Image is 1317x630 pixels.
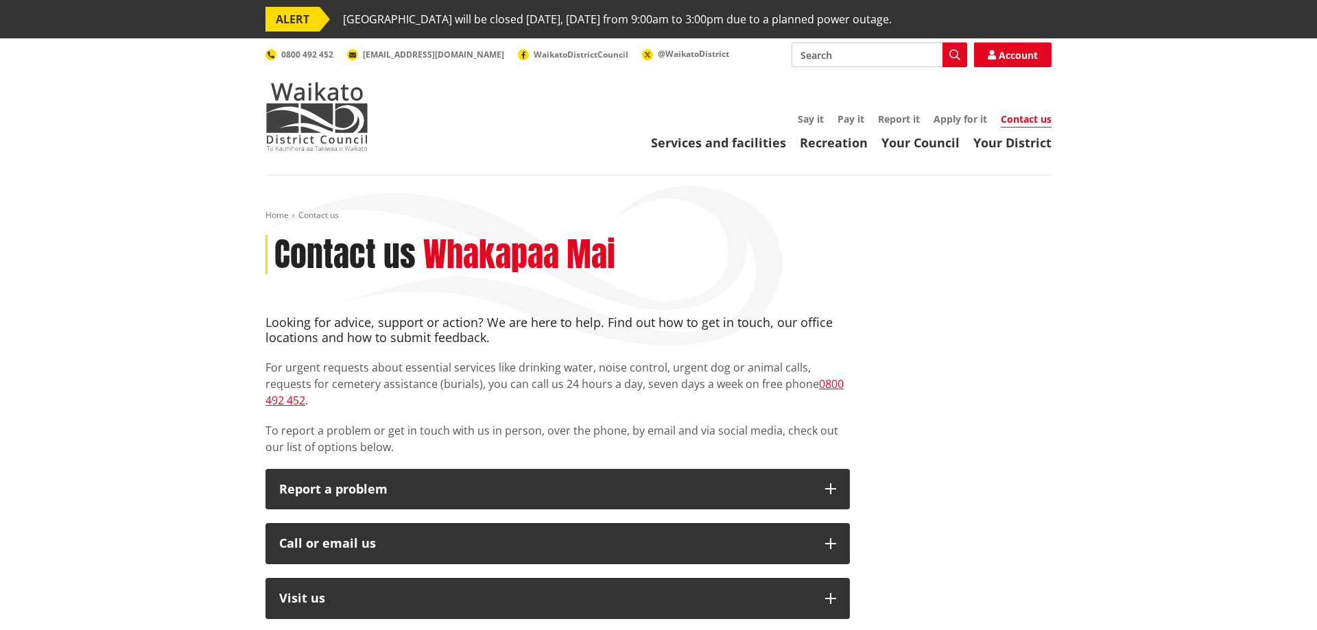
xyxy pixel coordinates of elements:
[792,43,967,67] input: Search input
[265,209,289,221] a: Home
[423,235,615,275] h2: Whakapaa Mai
[838,112,864,125] a: Pay it
[265,210,1052,221] nav: breadcrumb
[281,49,333,60] span: 0800 492 452
[279,537,811,550] div: Call or email us
[658,48,729,60] span: @WaikatoDistrict
[265,315,850,345] h4: Looking for advice, support or action? We are here to help. Find out how to get in touch, our off...
[265,82,368,151] img: Waikato District Council - Te Kaunihera aa Takiwaa o Waikato
[534,49,628,60] span: WaikatoDistrictCouncil
[343,7,892,32] span: [GEOGRAPHIC_DATA] will be closed [DATE], [DATE] from 9:00am to 3:00pm due to a planned power outage.
[265,523,850,564] button: Call or email us
[265,578,850,619] button: Visit us
[265,49,333,60] a: 0800 492 452
[298,209,339,221] span: Contact us
[651,134,786,151] a: Services and facilities
[881,134,960,151] a: Your Council
[934,112,987,125] a: Apply for it
[642,48,729,60] a: @WaikatoDistrict
[347,49,504,60] a: [EMAIL_ADDRESS][DOMAIN_NAME]
[878,112,920,125] a: Report it
[973,134,1052,151] a: Your District
[800,134,868,151] a: Recreation
[265,422,850,455] p: To report a problem or get in touch with us in person, over the phone, by email and via social me...
[518,49,628,60] a: WaikatoDistrictCouncil
[1001,112,1052,128] a: Contact us
[265,376,844,408] a: 0800 492 452
[279,483,811,496] p: Report a problem
[274,235,416,275] h1: Contact us
[265,7,320,32] span: ALERT
[363,49,504,60] span: [EMAIL_ADDRESS][DOMAIN_NAME]
[974,43,1052,67] a: Account
[265,469,850,510] button: Report a problem
[265,359,850,409] p: For urgent requests about essential services like drinking water, noise control, urgent dog or an...
[279,592,811,605] p: Visit us
[798,112,824,125] a: Say it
